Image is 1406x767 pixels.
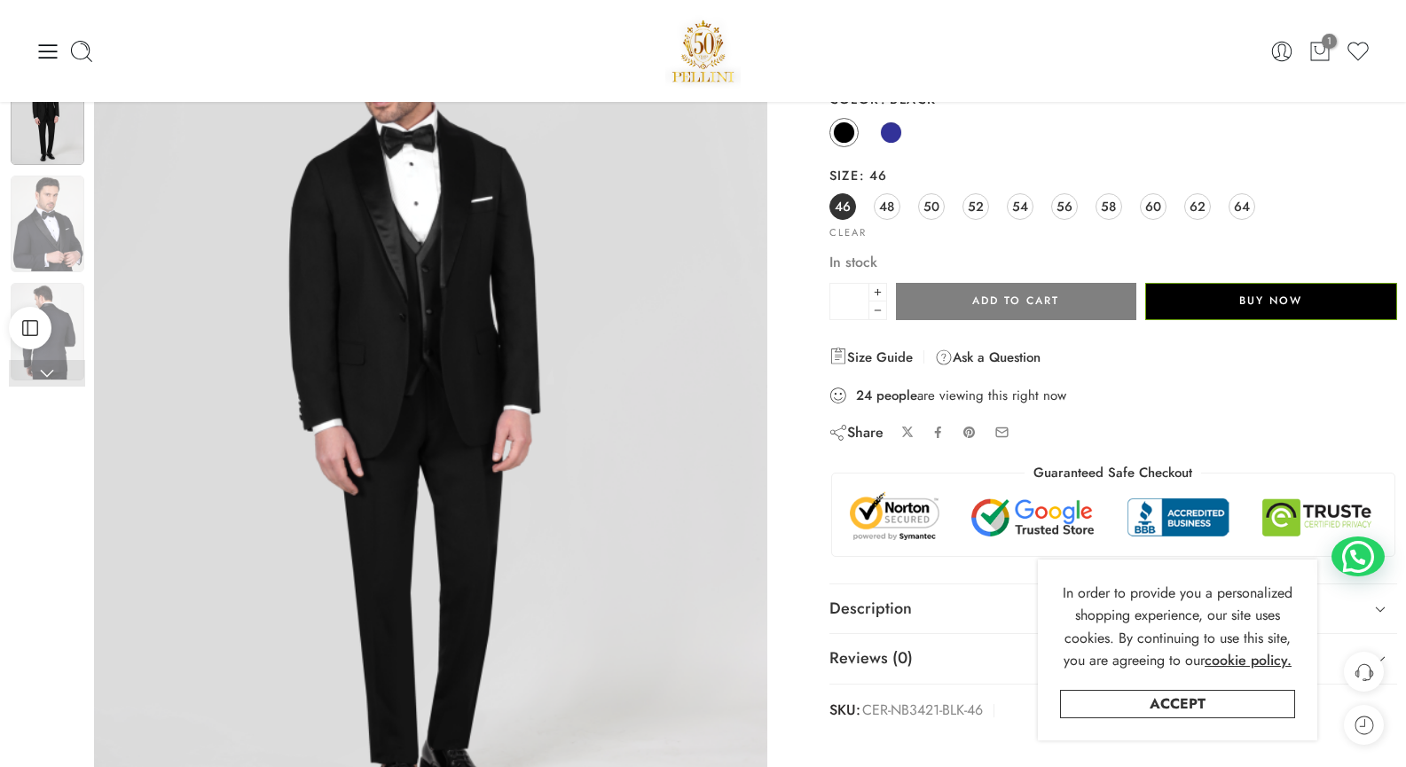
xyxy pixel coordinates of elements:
a: Email to your friends [994,425,1009,440]
input: Product quantity [829,283,869,320]
strong: people [876,387,917,404]
span: In order to provide you a personalized shopping experience, our site uses cookies. By continuing ... [1063,583,1292,671]
p: In stock [829,251,1397,274]
a: 54 [1007,193,1033,220]
a: cookie policy. [1205,649,1292,672]
a: Share on X [901,426,915,439]
span: 52 [968,194,984,218]
a: 58 [1096,193,1122,220]
label: Size [829,167,1397,184]
a: Pin on Pinterest [962,426,977,440]
img: Pellini [665,13,742,89]
a: Pellini - [665,13,742,89]
a: Description [829,584,1397,634]
a: Size Guide [829,347,913,368]
span: 1 [1322,34,1337,49]
span: 50 [923,194,939,218]
a: 62 [1184,193,1211,220]
span: 64 [1234,194,1250,218]
div: Share [829,423,884,442]
strong: 24 [856,387,872,404]
a: 60 [1140,193,1166,220]
a: Login / Register [1269,39,1294,64]
img: Trust [845,491,1381,543]
span: CER-NB3421-BLK-46 [862,698,983,724]
img: Artboard 28 [11,67,84,165]
div: are viewing this right now [829,386,1397,405]
a: 46 [829,193,856,220]
img: Artboard 28 [11,176,84,273]
strong: SKU: [829,698,860,724]
span: 46 [835,194,851,218]
a: Clear options [829,228,867,238]
a: Reviews (0) [829,634,1397,684]
span: 56 [1056,194,1072,218]
a: 56 [1051,193,1078,220]
span: 58 [1101,194,1116,218]
a: 64 [1229,193,1255,220]
a: Wishlist [1346,39,1371,64]
a: Ask a Question [935,347,1041,368]
button: Add to cart [896,283,1136,320]
span: 60 [1145,194,1161,218]
img: Artboard 28 [11,283,84,380]
span: 54 [1012,194,1028,218]
a: 1 [1308,39,1332,64]
legend: Guaranteed Safe Checkout [1025,464,1201,482]
span: 62 [1190,194,1206,218]
a: 52 [962,193,989,220]
a: 48 [874,193,900,220]
a: Share on Facebook [931,426,945,439]
button: Buy Now [1145,283,1397,320]
a: Accept [1060,690,1295,718]
span: 48 [879,194,894,218]
span: 46 [859,166,887,184]
a: 50 [918,193,945,220]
